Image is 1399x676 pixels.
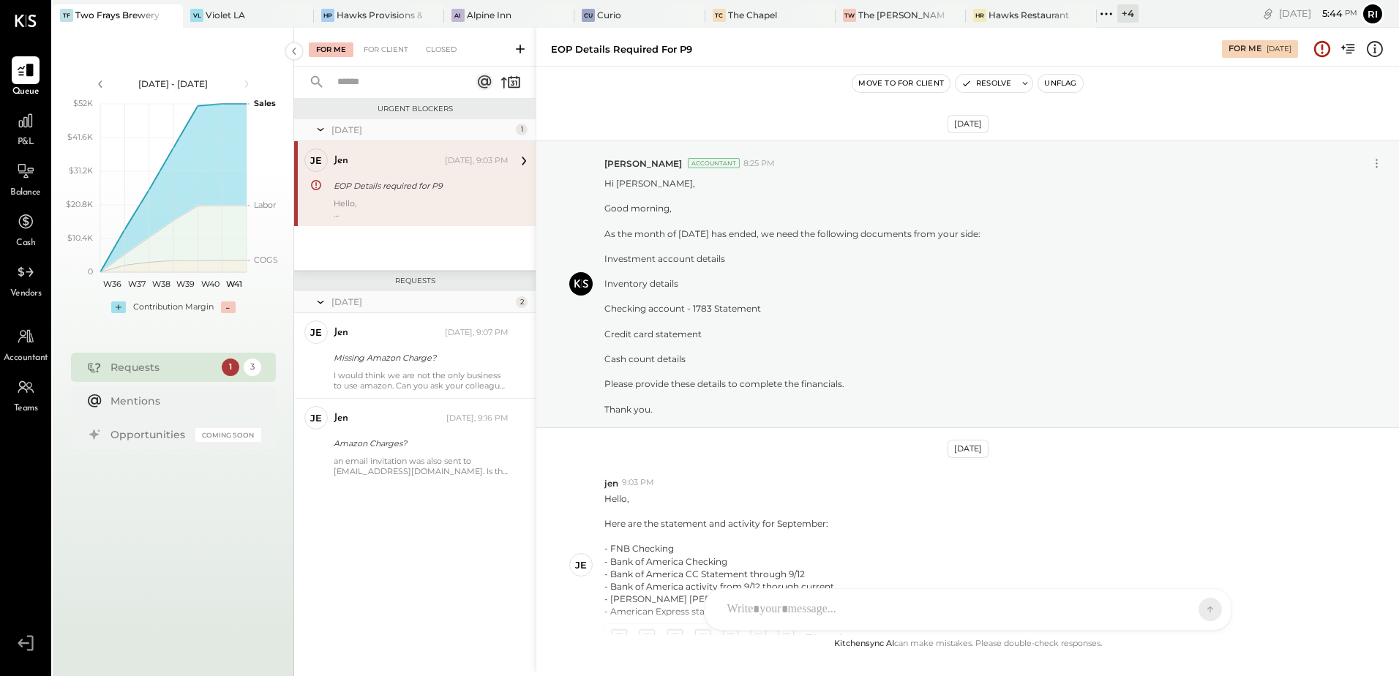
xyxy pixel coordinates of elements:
div: 3 [244,358,261,376]
button: Unflag [1038,75,1082,92]
span: 8:25 PM [743,158,775,170]
div: The [PERSON_NAME] [858,9,944,21]
text: $10.4K [67,233,93,243]
div: [DATE] [948,440,989,458]
span: Accountant [4,352,48,365]
div: - Bank of America CC Statement through 9/12 [604,568,904,580]
div: - Bank of America activity from 9/12 thorugh current [604,580,904,593]
span: [PERSON_NAME] [604,157,682,170]
span: Queue [12,86,40,99]
div: - FNB Checking [604,542,904,555]
div: Hello, [334,198,509,219]
div: - [221,301,236,313]
div: je [310,411,322,425]
div: [DATE], 9:03 PM [445,155,509,167]
div: [DATE] [1279,7,1357,20]
a: Teams [1,373,50,416]
div: Hawks Provisions & Public House [337,9,422,21]
div: + [111,301,126,313]
button: Move to for client [852,75,950,92]
div: - American Express statement through [DATE] [604,605,904,617]
div: HP [321,9,334,22]
div: Alpine Inn [467,9,511,21]
button: Resolve [956,75,1017,92]
span: jen [604,477,618,489]
span: Balance [10,187,41,200]
span: Cash [16,237,35,250]
div: [DATE], 9:07 PM [445,327,509,339]
p: Hello, [604,492,904,617]
div: EOP Details required for P9 [551,42,692,56]
div: Curio [597,9,621,21]
div: Urgent Blockers [301,104,528,114]
div: jen [334,326,348,340]
div: je [310,326,322,339]
div: jen [334,154,348,168]
a: Balance [1,157,50,200]
div: Amazon Charges? [334,436,504,451]
span: 9:03 PM [622,477,654,489]
div: For Client [356,42,416,57]
div: - [PERSON_NAME] [PERSON_NAME] investments and cash account [604,593,904,605]
text: W37 [128,279,146,289]
div: For Me [1229,43,1261,55]
span: P&L [18,136,34,149]
div: EOP Details required for P9 [334,179,504,193]
div: For Me [309,42,353,57]
div: [DATE] - [DATE] [111,78,236,90]
div: Opportunities [110,427,188,442]
div: TC [713,9,726,22]
text: W41 [226,279,242,289]
div: jen [334,411,348,426]
div: Contribution Margin [133,301,214,313]
div: 1 [222,358,239,376]
div: copy link [1261,6,1275,21]
div: je [575,558,587,572]
div: I would think we are not the only business to use amazon. Can you ask your colleagues internally ... [334,370,509,391]
div: Closed [419,42,464,57]
text: W36 [103,279,121,289]
div: The Chapel [728,9,777,21]
text: $52K [73,98,93,108]
div: Here are the statement and activity for September: [604,517,904,530]
div: Requests [110,360,214,375]
div: HR [973,9,986,22]
div: TW [843,9,856,22]
div: Two Frays Brewery [75,9,160,21]
text: W39 [176,279,195,289]
text: COGS [254,255,278,265]
a: Queue [1,56,50,99]
div: [DATE] [331,296,512,308]
div: [DATE] [331,124,512,136]
text: $41.6K [67,132,93,142]
div: Mentions [110,394,254,408]
text: W38 [151,279,170,289]
div: TF [60,9,73,22]
div: an email invitation was also sent to [EMAIL_ADDRESS][DOMAIN_NAME]. Is this the correct email to use? [334,456,509,476]
div: 1 [516,124,528,135]
a: Accountant [1,323,50,365]
text: Labor [254,200,276,210]
span: Vendors [10,288,42,301]
text: Sales [254,98,276,108]
p: Hi [PERSON_NAME], Good morning, As the month of [DATE] has ended, we need the following documents... [604,177,980,416]
a: P&L [1,107,50,149]
text: W40 [200,279,219,289]
div: Requests [301,276,528,286]
button: Ri [1361,2,1384,26]
div: Missing Amazon Charge? [334,350,504,365]
div: Coming Soon [195,428,261,442]
div: Violet LA [206,9,245,21]
div: AI [451,9,465,22]
div: [DATE] [1267,44,1291,54]
div: [DATE] [948,115,989,133]
div: [DATE], 9:16 PM [446,413,509,424]
div: Hawks Restaurant [989,9,1069,21]
div: je [310,154,322,168]
div: VL [190,9,203,22]
a: Cash [1,208,50,250]
div: - Bank of America Checking [604,555,904,568]
a: Vendors [1,258,50,301]
text: $20.8K [66,199,93,209]
span: Teams [14,402,38,416]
